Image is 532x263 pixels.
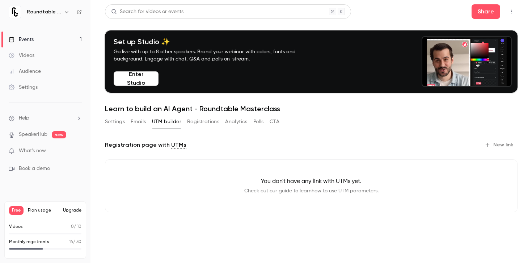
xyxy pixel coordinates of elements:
[9,52,34,59] div: Videos
[19,131,47,138] a: SpeakerHub
[131,116,146,128] button: Emails
[187,116,219,128] button: Registrations
[152,116,181,128] button: UTM builder
[171,141,186,149] a: UTMs
[19,114,29,122] span: Help
[472,4,500,19] button: Share
[105,116,125,128] button: Settings
[71,225,74,229] span: 0
[69,240,73,244] span: 14
[9,6,21,18] img: Roundtable - The Private Community of Founders
[9,84,38,91] div: Settings
[9,114,82,122] li: help-dropdown-opener
[105,104,518,113] h1: Learn to build an AI Agent - Roundtable Masterclass
[105,141,186,149] p: Registration page with
[71,224,81,230] p: / 10
[9,239,49,245] p: Monthly registrants
[9,68,41,75] div: Audience
[28,208,59,213] span: Plan usage
[114,37,313,46] h4: Set up Studio ✨
[73,148,82,154] iframe: Noticeable Trigger
[63,208,81,213] button: Upgrade
[69,239,81,245] p: / 30
[9,224,23,230] p: Videos
[9,206,24,215] span: Free
[225,116,248,128] button: Analytics
[312,188,377,193] a: how to use UTM parameters
[114,71,159,86] button: Enter Studio
[117,177,506,186] p: You don't have any link with UTMs yet.
[19,165,50,172] span: Book a demo
[111,8,183,16] div: Search for videos or events
[270,116,279,128] button: CTA
[114,48,313,63] p: Go live with up to 8 other speakers. Brand your webinar with colors, fonts and background. Engage...
[27,8,61,16] h6: Roundtable - The Private Community of Founders
[117,187,506,195] p: Check out our guide to learn .
[482,139,518,151] button: New link
[9,36,34,43] div: Events
[253,116,264,128] button: Polls
[52,131,66,138] span: new
[19,147,46,155] span: What's new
